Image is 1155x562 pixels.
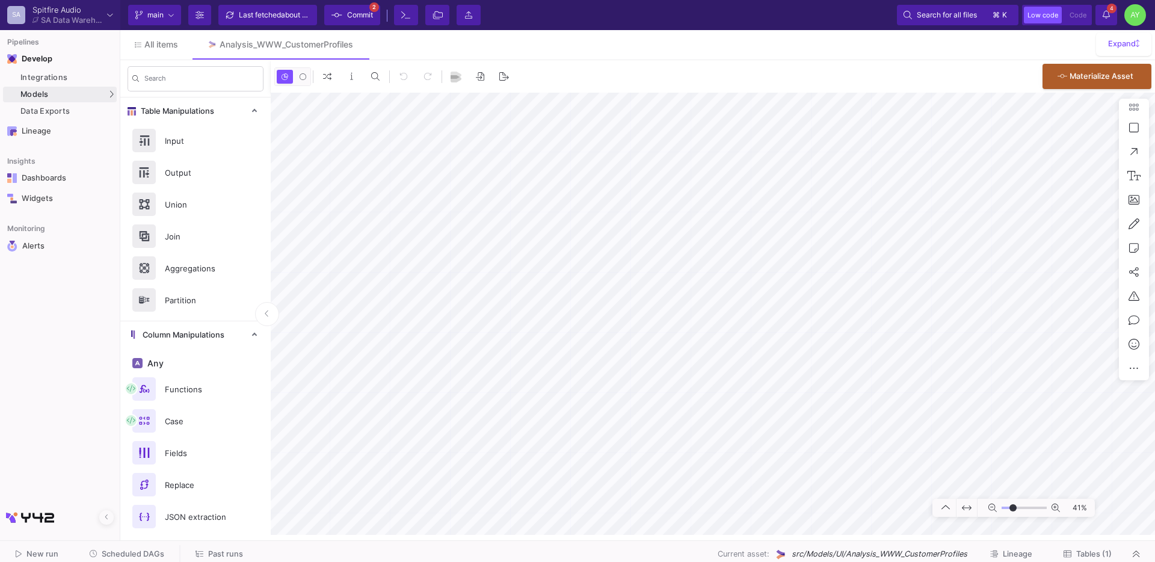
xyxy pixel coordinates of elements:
[144,76,259,85] input: Search
[158,227,241,245] div: Join
[1066,7,1090,23] button: Code
[1024,7,1062,23] button: Low code
[158,508,241,526] div: JSON extraction
[718,548,769,560] span: Current asset:
[3,70,117,85] a: Integrations
[993,8,1000,22] span: ⌘
[3,122,117,141] a: Navigation iconLineage
[207,40,217,50] img: Tab icon
[20,107,114,116] div: Data Exports
[347,6,373,24] span: Commit
[917,6,977,24] span: Search for all files
[145,359,164,368] span: Any
[158,476,241,494] div: Replace
[26,549,58,558] span: New run
[138,330,224,340] span: Column Manipulations
[128,5,181,25] button: main
[120,188,271,220] button: Union
[1065,498,1092,519] span: 41%
[120,125,271,156] button: Input
[158,291,241,309] div: Partition
[22,241,100,252] div: Alerts
[220,40,353,49] div: Analysis_WWW_CustomerProfiles
[158,196,241,214] div: Union
[3,103,117,119] a: Data Exports
[3,49,117,69] mat-expansion-panel-header: Navigation iconDevelop
[158,412,241,430] div: Case
[102,549,164,558] span: Scheduled DAGs
[158,164,241,182] div: Output
[1124,4,1146,26] div: AY
[32,6,102,14] div: Spitfire Audio
[22,194,100,203] div: Widgets
[22,54,40,64] div: Develop
[792,548,967,560] span: src/Models/UI/Analysis_WWW_CustomerProfiles
[218,5,317,25] button: Last fetchedabout 6 hours ago
[158,132,241,150] div: Input
[120,156,271,188] button: Output
[147,6,164,24] span: main
[324,5,380,25] button: Commit
[1121,4,1146,26] button: AY
[1076,549,1112,558] span: Tables (1)
[120,373,271,405] button: Functions
[3,189,117,208] a: Navigation iconWidgets
[1002,8,1007,22] span: k
[22,173,100,183] div: Dashboards
[120,284,271,316] button: Partition
[1095,5,1117,25] button: 4
[120,501,271,533] button: JSON extraction
[1070,72,1133,81] span: Materialize Asset
[136,107,214,116] span: Table Manipulations
[7,126,17,136] img: Navigation icon
[7,241,17,252] img: Navigation icon
[20,73,114,82] div: Integrations
[158,444,241,462] div: Fields
[774,548,787,561] img: UI Model
[1043,64,1151,89] button: Materialize Asset
[120,220,271,252] button: Join
[7,54,17,64] img: Navigation icon
[208,549,243,558] span: Past runs
[897,5,1018,25] button: Search for all files⌘k
[120,405,271,437] button: Case
[120,97,271,125] mat-expansion-panel-header: Table Manipulations
[144,40,178,49] span: All items
[281,10,341,19] span: about 6 hours ago
[7,173,17,183] img: Navigation icon
[158,259,241,277] div: Aggregations
[120,321,271,348] mat-expansion-panel-header: Column Manipulations
[1107,4,1116,13] span: 4
[3,236,117,256] a: Navigation iconAlerts
[22,126,100,136] div: Lineage
[1027,11,1058,19] span: Low code
[1070,11,1086,19] span: Code
[3,168,117,188] a: Navigation iconDashboards
[158,380,241,398] div: Functions
[239,6,311,24] div: Last fetched
[989,8,1012,22] button: ⌘k
[120,125,271,321] div: Table Manipulations
[7,194,17,203] img: Navigation icon
[1003,549,1032,558] span: Lineage
[120,437,271,469] button: Fields
[120,469,271,501] button: Replace
[7,6,25,24] div: SA
[41,16,102,24] div: SA Data Warehouse
[120,252,271,284] button: Aggregations
[20,90,49,99] span: Models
